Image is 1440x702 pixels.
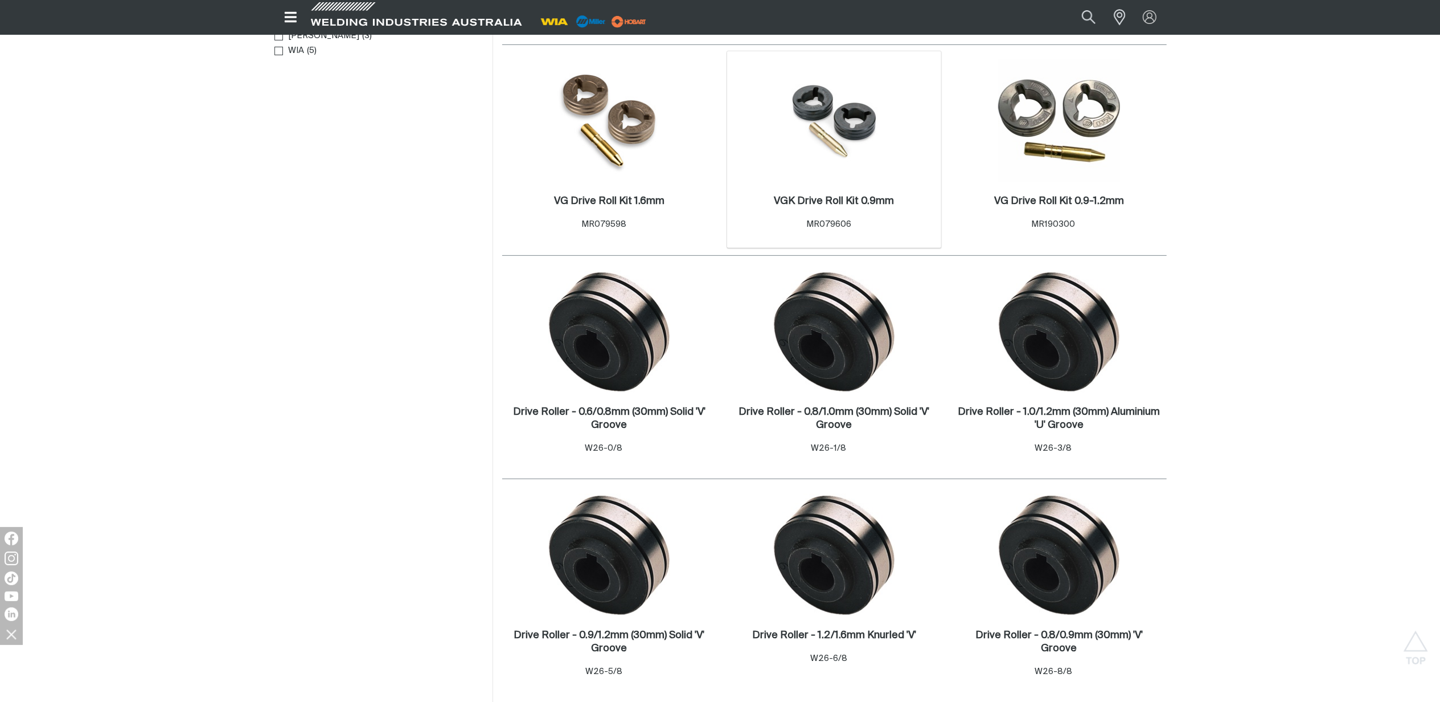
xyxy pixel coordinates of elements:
[1403,631,1429,656] button: Scroll to top
[2,625,21,644] img: hide socials
[998,60,1120,182] img: VG Drive Roll Kit 0.9-1.2mm
[739,407,929,430] h2: Drive Roller - 0.8/1.0mm (30mm) Solid 'V' Groove
[806,220,851,228] span: MR079606
[5,607,18,621] img: LinkedIn
[274,28,360,44] a: [PERSON_NAME]
[774,195,894,208] a: VGK Drive Roll Kit 0.9mm
[1032,220,1076,228] span: MR190300
[958,629,1161,655] a: Drive Roller - 0.8/0.9mm (30mm) 'V' Groove
[811,444,846,452] span: W26-1/8
[5,552,18,565] img: Instagram
[548,494,670,616] img: Drive Roller - 0.9/1.2mm (30mm) Solid 'V' Groove
[608,13,650,30] img: miller
[958,407,1160,430] h2: Drive Roller - 1.0/1.2mm (30mm) Aluminium 'U' Groove
[733,406,936,432] a: Drive Roller - 0.8/1.0mm (30mm) Solid 'V' Groove
[548,271,670,393] img: Drive Roller - 0.6/0.8mm (30mm) Solid 'V' Groove
[773,494,895,616] img: Drive Roller - 1.2/1.6mm Knurled 'V'
[1035,667,1072,676] span: W26-8/8
[774,196,894,206] h2: VGK Drive Roll Kit 0.9mm
[958,406,1161,432] a: Drive Roller - 1.0/1.2mm (30mm) Aluminium 'U' Groove
[274,28,483,59] ul: Brand
[773,271,895,393] img: Drive Roller - 0.8/1.0mm (30mm) Solid 'V' Groove
[362,30,372,43] span: ( 3 )
[514,630,704,654] h2: Drive Roller - 0.9/1.2mm (30mm) Solid 'V' Groove
[288,30,359,43] span: [PERSON_NAME]
[307,44,317,58] span: ( 5 )
[274,43,305,59] a: WIA
[773,66,895,176] img: VGK Drive Roll Kit 0.9mm
[752,630,916,640] h2: Drive Roller - 1.2/1.6mm Knurled 'V'
[585,444,622,452] span: W26-0/8
[508,629,711,655] a: Drive Roller - 0.9/1.2mm (30mm) Solid 'V' Groove
[975,630,1143,654] h2: Drive Roller - 0.8/0.9mm (30mm) 'V' Groove
[5,572,18,585] img: TikTok
[998,494,1120,616] img: Drive Roller - 0.8/0.9mm (30mm) 'V' Groove
[608,17,650,26] a: miller
[1055,5,1107,30] input: Product name or item number...
[585,667,622,676] span: W26-5/8
[5,591,18,601] img: YouTube
[554,195,664,208] a: VG Drive Roll Kit 1.6mm
[288,44,304,58] span: WIA
[810,654,847,663] span: W26-6/8
[554,196,664,206] h2: VG Drive Roll Kit 1.6mm
[581,220,626,228] span: MR079598
[508,406,711,432] a: Drive Roller - 0.6/0.8mm (30mm) Solid 'V' Groove
[994,196,1124,206] h2: VG Drive Roll Kit 0.9-1.2mm
[513,407,705,430] h2: Drive Roller - 0.6/0.8mm (30mm) Solid 'V' Groove
[752,629,916,642] a: Drive Roller - 1.2/1.6mm Knurled 'V'
[1069,5,1108,30] button: Search products
[5,532,18,545] img: Facebook
[998,271,1120,393] img: Drive Roller - 1.0/1.2mm (30mm) Aluminium 'U' Groove
[994,195,1124,208] a: VG Drive Roll Kit 0.9-1.2mm
[1035,444,1072,452] span: W26-3/8
[551,60,667,182] img: VG Drive Roll Kit 1.6mm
